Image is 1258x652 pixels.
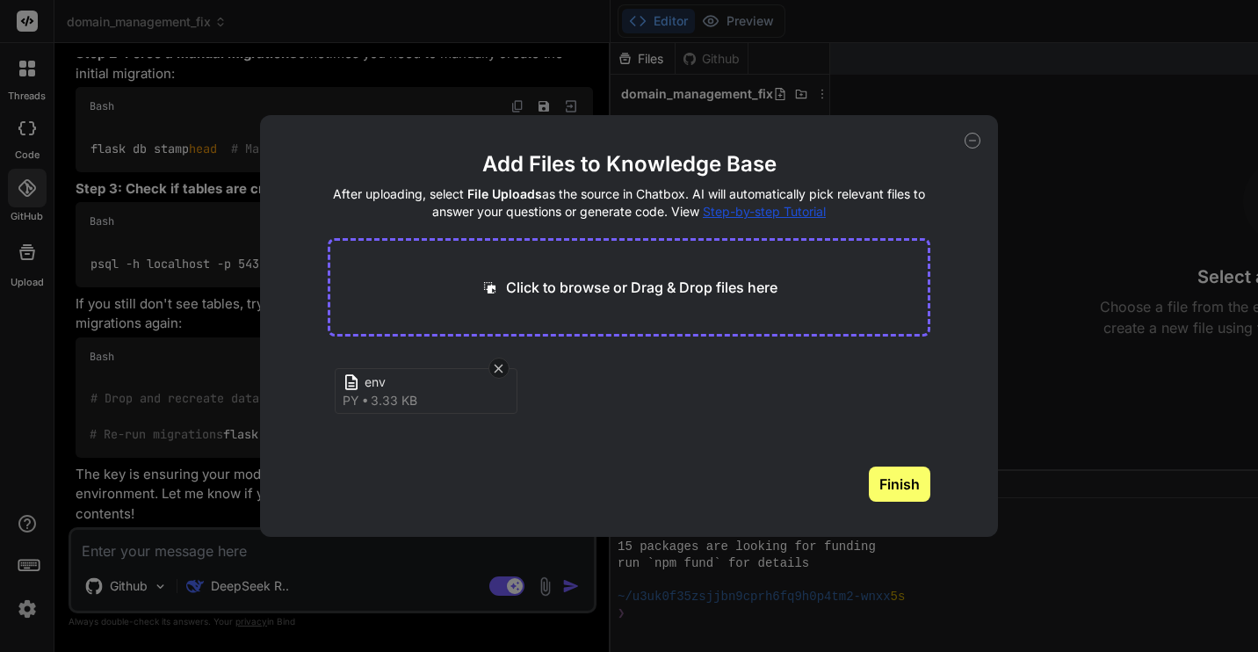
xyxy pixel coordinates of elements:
p: Click to browse or Drag & Drop files here [506,277,777,298]
span: 3.33 KB [371,392,417,409]
button: Finish [869,467,930,502]
h4: After uploading, select as the source in Chatbox. AI will automatically pick relevant files to an... [328,185,931,221]
span: Step-by-step Tutorial [703,204,826,219]
span: File Uploads [467,186,542,201]
span: env [365,373,505,392]
span: py [343,392,359,409]
h2: Add Files to Knowledge Base [328,150,931,178]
